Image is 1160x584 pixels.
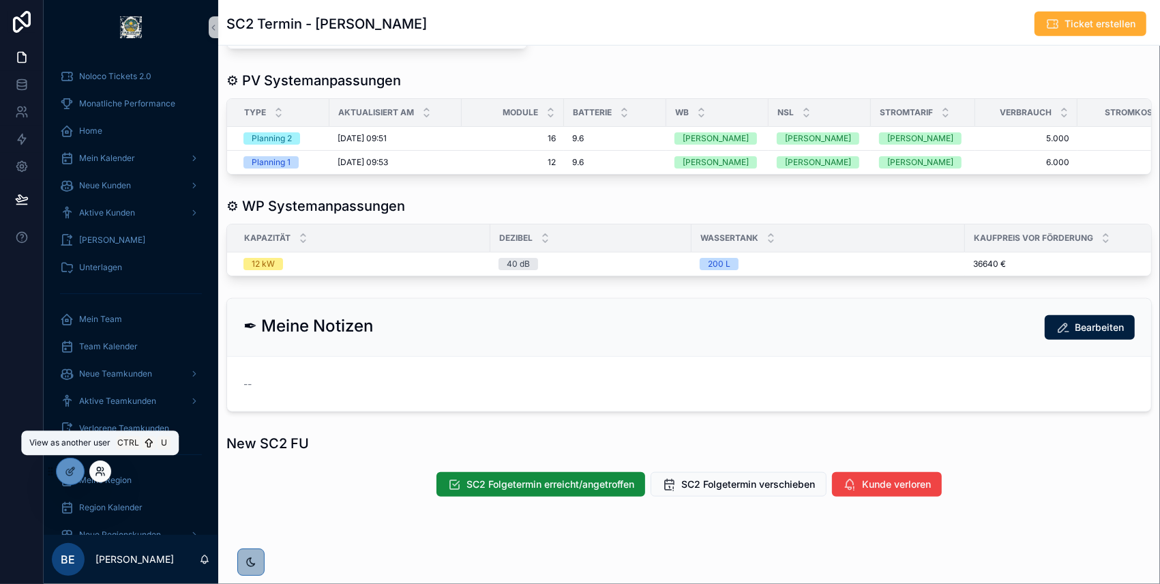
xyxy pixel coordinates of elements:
[52,307,210,332] a: Mein Team
[832,472,942,497] button: Kunde verloren
[785,156,851,169] div: [PERSON_NAME]
[52,495,210,520] a: Region Kalender
[52,228,210,252] a: [PERSON_NAME]
[243,377,252,391] span: --
[120,16,142,38] img: App logo
[79,341,138,352] span: Team Kalender
[572,133,584,144] span: 9.6
[573,107,612,118] span: Batterie
[116,436,140,450] span: Ctrl
[252,258,275,270] div: 12 kW
[52,255,210,280] a: Unterlagen
[983,133,1069,144] span: 5.000
[252,156,291,169] div: Planning 1
[338,133,387,144] span: [DATE] 09:51
[52,416,210,441] a: Verlorene Teamkunden
[79,529,161,540] span: Neue Regionskunden
[887,132,953,145] div: [PERSON_NAME]
[244,233,291,244] span: Kapazität
[708,258,730,270] div: 200 L
[95,553,174,566] p: [PERSON_NAME]
[52,146,210,171] a: Mein Kalender
[1035,12,1146,36] button: Ticket erstellen
[503,107,538,118] span: Module
[1075,321,1124,334] span: Bearbeiten
[651,472,827,497] button: SC2 Folgetermin verschieben
[507,258,530,270] div: 40 dB
[1045,315,1135,340] button: Bearbeiten
[79,423,169,434] span: Verlorene Teamkunden
[158,437,169,448] span: U
[52,523,210,547] a: Neue Regionskunden
[52,389,210,413] a: Aktive Teamkunden
[226,14,427,33] h1: SC2 Termin - [PERSON_NAME]
[52,173,210,198] a: Neue Kunden
[52,119,210,143] a: Home
[79,71,151,82] span: Noloco Tickets 2.0
[52,64,210,89] a: Noloco Tickets 2.0
[52,362,210,386] a: Neue Teamkunden
[79,207,135,218] span: Aktive Kunden
[79,396,156,407] span: Aktive Teamkunden
[675,107,689,118] span: WB
[79,502,143,513] span: Region Kalender
[1065,17,1135,31] span: Ticket erstellen
[499,233,533,244] span: Dezibel
[52,91,210,116] a: Monatliche Performance
[973,259,1006,269] span: 36640 €
[226,196,405,216] h1: ⚙ WP Systemanpassungen
[52,201,210,225] a: Aktive Kunden
[983,157,1069,168] span: 6.000
[683,132,749,145] div: [PERSON_NAME]
[79,314,122,325] span: Mein Team
[880,107,933,118] span: Stromtarif
[79,98,175,109] span: Monatliche Performance
[243,315,373,337] h2: ✒ Meine Notizen
[470,133,556,144] span: 16
[79,262,122,273] span: Unterlagen
[61,551,76,568] span: BE
[52,468,210,493] a: Meine Region
[700,233,758,244] span: Wassertank
[252,132,292,145] div: Planning 2
[1000,107,1052,118] span: Verbrauch
[887,156,953,169] div: [PERSON_NAME]
[244,107,266,118] span: Type
[777,107,794,118] span: NSL
[226,71,401,90] h1: ⚙ PV Systemanpassungen
[79,126,102,136] span: Home
[436,472,645,497] button: SC2 Folgetermin erreicht/angetroffen
[79,235,145,246] span: [PERSON_NAME]
[785,132,851,145] div: [PERSON_NAME]
[466,478,634,491] span: SC2 Folgetermin erreicht/angetroffen
[862,478,931,491] span: Kunde verloren
[44,55,218,535] div: scrollable content
[572,157,584,168] span: 9.6
[683,156,749,169] div: [PERSON_NAME]
[79,180,131,191] span: Neue Kunden
[470,157,556,168] span: 12
[226,434,309,453] h1: New SC2 FU
[681,478,815,491] span: SC2 Folgetermin verschieben
[974,233,1093,244] span: Kaufpreis vor Förderung
[29,437,110,448] span: View as another user
[79,368,152,379] span: Neue Teamkunden
[79,153,135,164] span: Mein Kalender
[52,334,210,359] a: Team Kalender
[338,157,388,168] span: [DATE] 09:53
[338,107,414,118] span: Aktualisiert am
